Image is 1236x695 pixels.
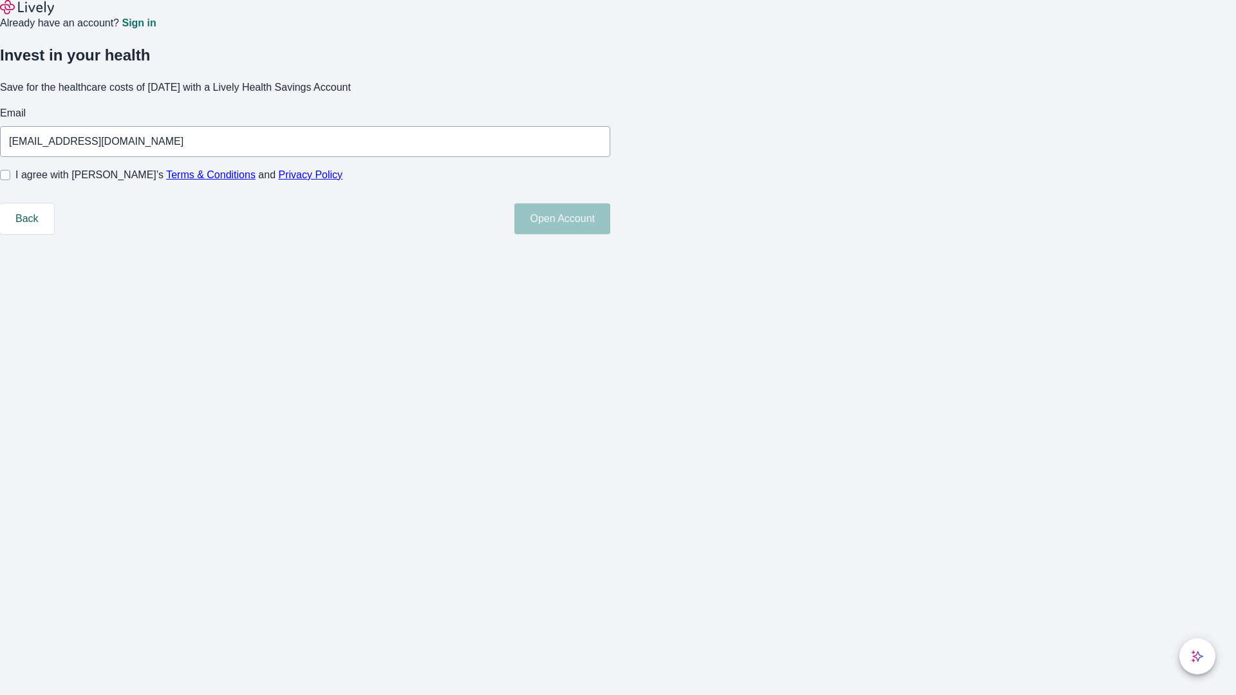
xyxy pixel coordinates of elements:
svg: Lively AI Assistant [1191,650,1204,663]
a: Sign in [122,18,156,28]
button: chat [1179,638,1215,674]
a: Privacy Policy [279,169,343,180]
a: Terms & Conditions [166,169,256,180]
span: I agree with [PERSON_NAME]’s and [15,167,342,183]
